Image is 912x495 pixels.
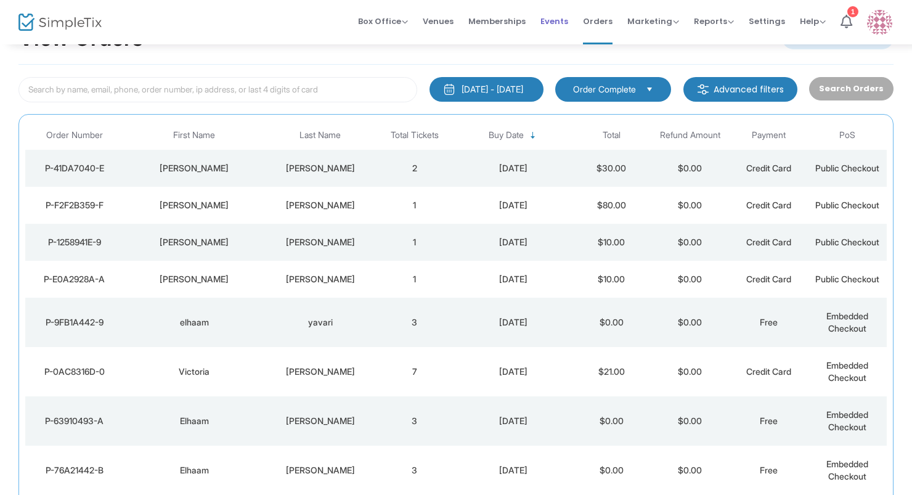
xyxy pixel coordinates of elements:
[746,237,791,247] span: Credit Card
[375,347,454,396] td: 7
[268,273,372,285] div: Mendez
[375,187,454,224] td: 1
[573,83,636,96] span: Order Complete
[127,316,263,329] div: elhaam
[268,316,372,329] div: yavari
[749,6,785,37] span: Settings
[572,224,651,261] td: $10.00
[457,273,569,285] div: 8/21/2025
[752,130,786,141] span: Payment
[760,317,778,327] span: Free
[127,415,263,427] div: Elhaam
[127,162,263,174] div: Kate
[375,224,454,261] td: 1
[839,130,855,141] span: PoS
[683,77,797,102] m-button: Advanced filters
[375,150,454,187] td: 2
[375,298,454,347] td: 3
[28,273,121,285] div: P-E0A2928A-A
[815,200,879,210] span: Public Checkout
[651,224,730,261] td: $0.00
[627,15,679,27] span: Marketing
[457,366,569,378] div: 8/21/2025
[457,415,569,427] div: 8/21/2025
[127,236,263,248] div: Kim
[457,316,569,329] div: 8/21/2025
[651,150,730,187] td: $0.00
[375,396,454,446] td: 3
[572,298,651,347] td: $0.00
[268,415,372,427] div: Yavari
[127,273,263,285] div: Kim
[173,130,215,141] span: First Name
[375,261,454,298] td: 1
[651,121,730,150] th: Refund Amount
[457,236,569,248] div: 8/21/2025
[697,83,709,96] img: filter
[28,162,121,174] div: P-41DA7040-E
[28,236,121,248] div: P-1258941E-9
[268,236,372,248] div: Mendez
[28,316,121,329] div: P-9FB1A442-9
[28,199,121,211] div: P-F2F2B359-F
[800,15,826,27] span: Help
[46,130,103,141] span: Order Number
[127,366,263,378] div: Victoria
[423,6,454,37] span: Venues
[28,415,121,427] div: P-63910493-A
[651,261,730,298] td: $0.00
[572,121,651,150] th: Total
[572,396,651,446] td: $0.00
[651,347,730,396] td: $0.00
[583,6,613,37] span: Orders
[268,162,372,174] div: Keeler
[457,162,569,174] div: 8/21/2025
[268,366,372,378] div: Elman
[847,6,858,17] div: 1
[28,366,121,378] div: P-0AC8316D-0
[28,464,121,477] div: P-76A21442-B
[358,15,408,27] span: Box Office
[694,15,734,27] span: Reports
[468,6,526,37] span: Memberships
[760,465,778,475] span: Free
[572,261,651,298] td: $10.00
[489,130,524,141] span: Buy Date
[572,446,651,495] td: $0.00
[457,199,569,211] div: 8/21/2025
[572,187,651,224] td: $80.00
[826,360,868,383] span: Embedded Checkout
[651,187,730,224] td: $0.00
[430,77,544,102] button: [DATE] - [DATE]
[572,347,651,396] td: $21.00
[462,83,523,96] div: [DATE] - [DATE]
[540,6,568,37] span: Events
[815,237,879,247] span: Public Checkout
[815,274,879,284] span: Public Checkout
[375,121,454,150] th: Total Tickets
[651,396,730,446] td: $0.00
[746,200,791,210] span: Credit Card
[375,446,454,495] td: 3
[268,464,372,477] div: Yavari
[299,130,341,141] span: Last Name
[651,446,730,495] td: $0.00
[268,199,372,211] div: Teague
[826,409,868,432] span: Embedded Checkout
[18,77,417,102] input: Search by name, email, phone, order number, ip address, or last 4 digits of card
[746,366,791,377] span: Credit Card
[760,415,778,426] span: Free
[826,459,868,481] span: Embedded Checkout
[651,298,730,347] td: $0.00
[127,199,263,211] div: Laura
[641,83,658,96] button: Select
[528,131,538,141] span: Sortable
[826,311,868,333] span: Embedded Checkout
[746,163,791,173] span: Credit Card
[25,121,887,495] div: Data table
[443,83,455,96] img: monthly
[572,150,651,187] td: $30.00
[815,163,879,173] span: Public Checkout
[746,274,791,284] span: Credit Card
[457,464,569,477] div: 8/21/2025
